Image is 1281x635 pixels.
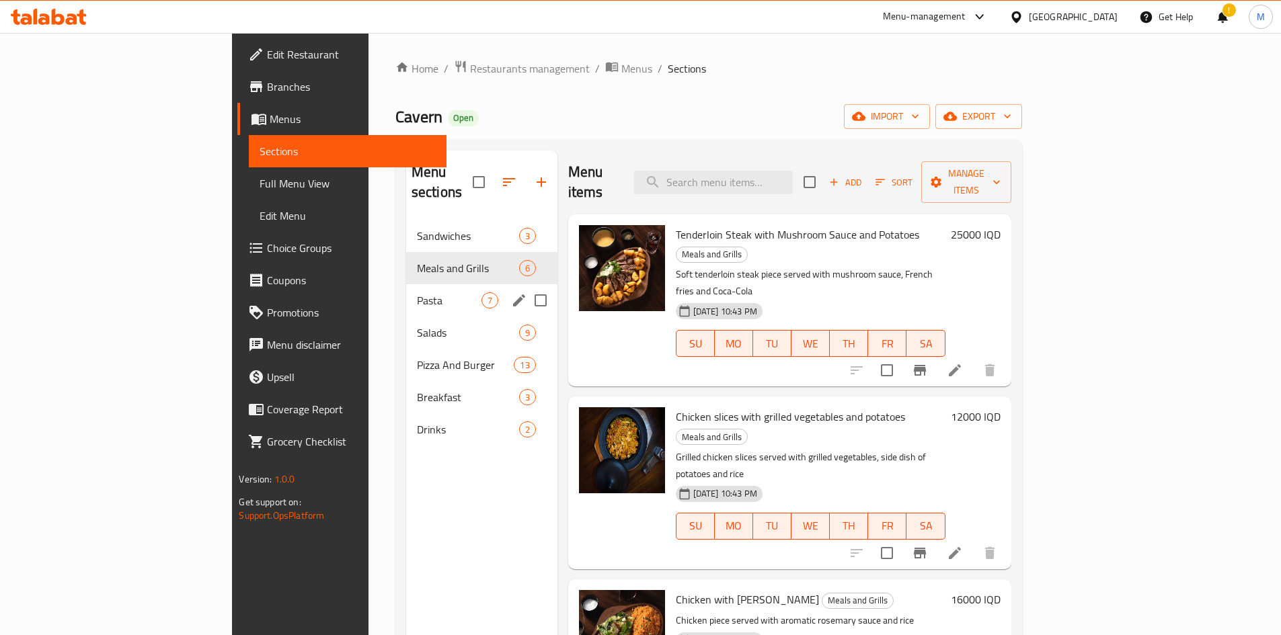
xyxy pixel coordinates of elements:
li: / [595,60,600,77]
input: search [634,171,793,194]
img: Tenderloin Steak with Mushroom Sauce and Potatoes [579,225,665,311]
button: WE [791,330,830,357]
img: Chicken slices with grilled vegetables and potatoes [579,407,665,493]
span: SA [912,516,939,536]
button: SA [906,513,945,540]
a: Edit Menu [249,200,446,232]
div: [GEOGRAPHIC_DATA] [1029,9,1118,24]
div: Pasta7edit [406,284,557,316]
div: Breakfast [417,389,519,405]
button: TH [830,330,868,357]
a: Upsell [237,361,446,393]
a: Support.OpsPlatform [239,507,324,524]
span: Upsell [267,369,435,385]
span: Meals and Grills [676,247,747,262]
span: Sections [260,143,435,159]
span: Choice Groups [267,240,435,256]
span: Select to update [873,356,901,384]
span: Menu disclaimer [267,337,435,353]
div: Breakfast3 [406,381,557,413]
span: MO [720,334,748,353]
a: Restaurants management [454,60,590,77]
span: Salads [417,325,519,341]
span: Pizza And Burger [417,357,514,373]
button: TH [830,513,868,540]
span: Get support on: [239,493,301,511]
a: Edit Restaurant [237,38,446,71]
p: Grilled chicken slices served with grilled vegetables, side dish of potatoes and rice [676,449,945,482]
button: delete [974,354,1006,386]
span: Coverage Report [267,401,435,417]
h6: 12000 IQD [951,407,1001,426]
div: items [514,357,535,373]
span: Drinks [417,421,519,437]
div: Pizza And Burger13 [406,349,557,381]
button: edit [509,290,529,310]
span: Version: [239,470,272,488]
div: items [519,228,536,244]
span: Chicken with [PERSON_NAME] [676,589,819,609]
button: export [935,104,1022,129]
span: Sandwiches [417,228,519,244]
a: Promotions [237,296,446,329]
div: Meals and Grills [676,429,748,445]
span: TH [835,334,863,353]
span: Pasta [417,292,481,308]
span: TH [835,516,863,536]
div: Meals and Grills [822,593,894,609]
span: Restaurants management [470,60,590,77]
button: SA [906,330,945,357]
span: Grocery Checklist [267,433,435,450]
button: MO [715,330,753,357]
button: Add section [525,166,557,198]
a: Full Menu View [249,167,446,200]
a: Menus [605,60,652,77]
span: FR [874,334,901,353]
span: Coupons [267,272,435,288]
span: Promotions [267,304,435,321]
a: Menu disclaimer [237,329,446,361]
span: Full Menu View [260,175,435,192]
button: Branch-specific-item [904,354,936,386]
div: items [519,389,536,405]
h2: Menu items [568,162,618,202]
button: Sort [872,172,916,193]
div: Meals and Grills [676,247,748,263]
span: M [1257,9,1265,24]
button: FR [868,330,906,357]
span: Meals and Grills [676,429,747,445]
span: WE [797,334,824,353]
span: Select to update [873,539,901,567]
span: TU [759,334,786,353]
span: 9 [520,327,535,339]
a: Menus [237,103,446,135]
button: SU [676,513,715,540]
a: Coupons [237,264,446,296]
span: 7 [482,294,498,307]
span: Chicken slices with grilled vegetables and potatoes [676,407,905,427]
span: Menus [621,60,652,77]
button: delete [974,537,1006,569]
span: 6 [520,262,535,275]
span: [DATE] 10:43 PM [688,487,763,500]
button: TU [753,330,791,357]
button: SU [676,330,715,357]
span: MO [720,516,748,536]
button: FR [868,513,906,540]
div: Meals and Grills6 [406,252,557,284]
span: SU [682,516,709,536]
span: Edit Menu [260,208,435,224]
span: 3 [520,230,535,243]
span: Sort sections [493,166,525,198]
span: Select all sections [465,168,493,196]
span: Tenderloin Steak with Mushroom Sauce and Potatoes [676,224,919,245]
h6: 16000 IQD [951,590,1001,609]
span: Sections [668,60,706,77]
h6: 25000 IQD [951,225,1001,244]
span: FR [874,516,901,536]
a: Branches [237,71,446,103]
